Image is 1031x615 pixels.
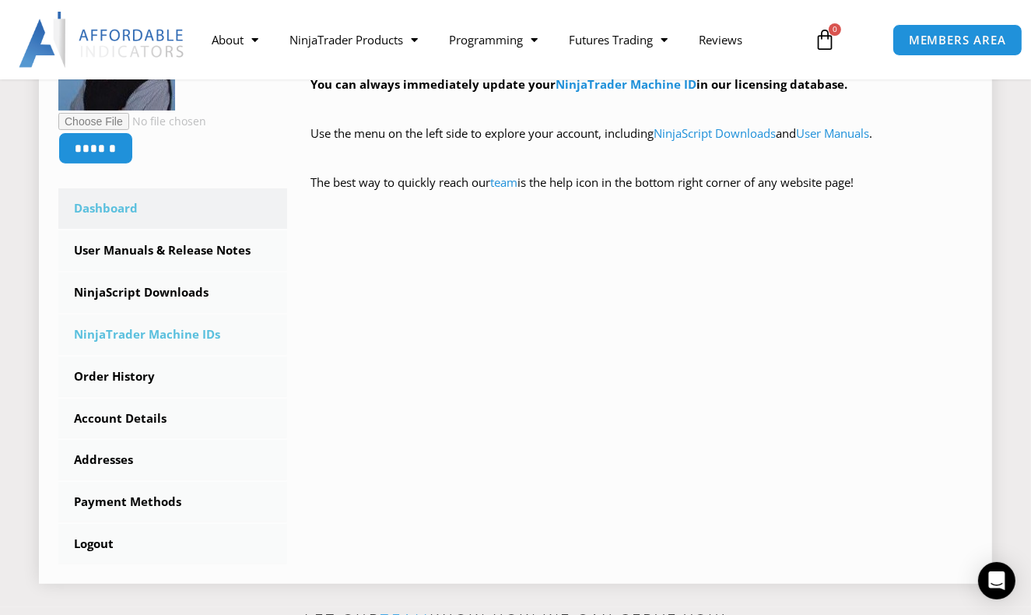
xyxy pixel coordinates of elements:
[196,22,805,58] nav: Menu
[58,357,287,397] a: Order History
[310,123,973,167] p: Use the menu on the left side to explore your account, including and .
[654,125,776,141] a: NinjaScript Downloads
[796,125,869,141] a: User Manuals
[58,440,287,480] a: Addresses
[58,230,287,271] a: User Manuals & Release Notes
[553,22,683,58] a: Futures Trading
[978,562,1015,599] div: Open Intercom Messenger
[490,174,517,190] a: team
[196,22,274,58] a: About
[310,76,847,92] strong: You can always immediately update your in our licensing database.
[556,76,696,92] a: NinjaTrader Machine ID
[58,524,287,564] a: Logout
[274,22,433,58] a: NinjaTrader Products
[58,482,287,522] a: Payment Methods
[909,34,1006,46] span: MEMBERS AREA
[19,12,186,68] img: LogoAI | Affordable Indicators – NinjaTrader
[58,188,287,564] nav: Account pages
[829,23,841,36] span: 0
[791,17,859,62] a: 0
[58,315,287,355] a: NinjaTrader Machine IDs
[58,188,287,229] a: Dashboard
[433,22,553,58] a: Programming
[58,272,287,313] a: NinjaScript Downloads
[892,24,1022,56] a: MEMBERS AREA
[58,399,287,439] a: Account Details
[683,22,758,58] a: Reviews
[310,172,973,216] p: The best way to quickly reach our is the help icon in the bottom right corner of any website page!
